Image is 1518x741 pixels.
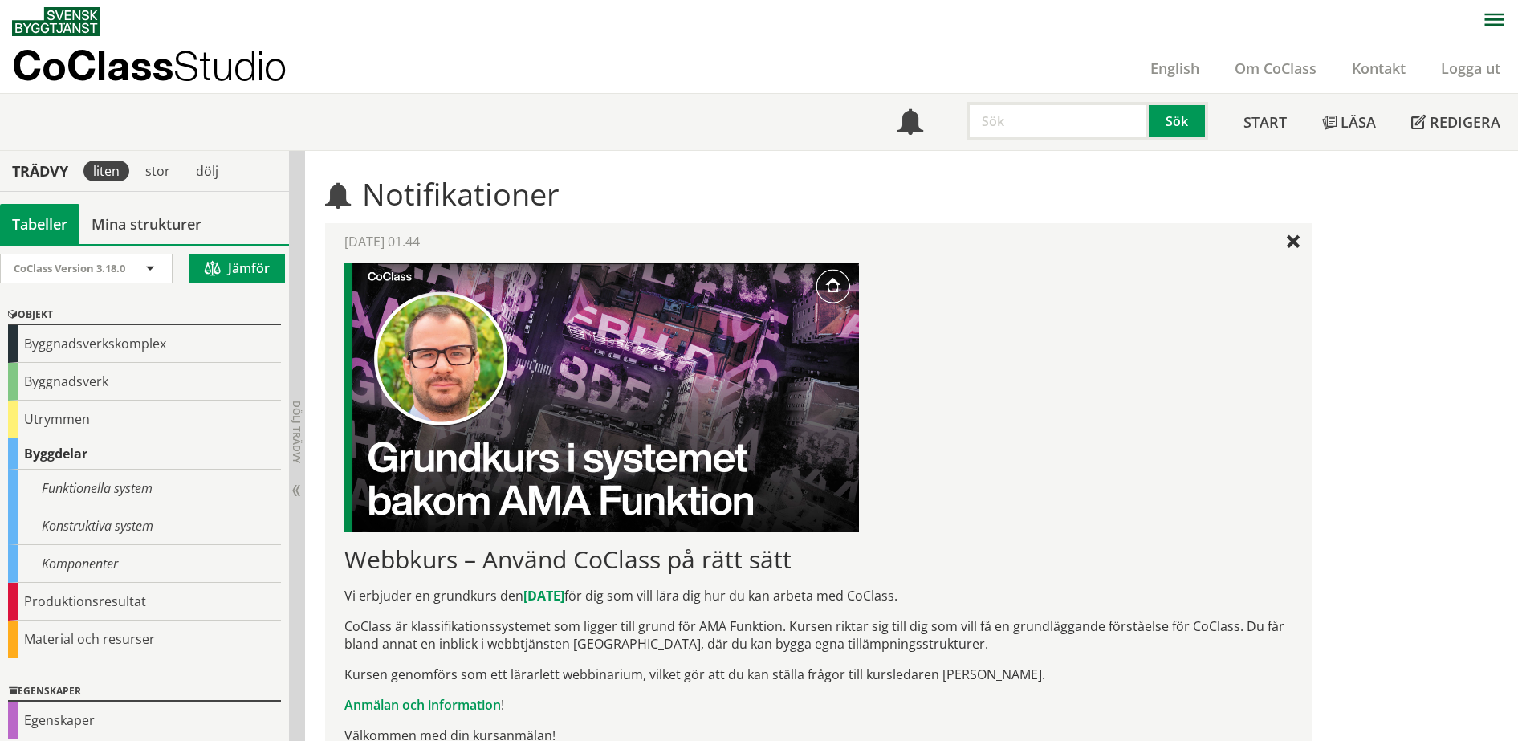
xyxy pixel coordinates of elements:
input: Sök [967,102,1149,140]
span: Redigera [1430,112,1500,132]
a: Om CoClass [1217,59,1334,78]
div: Byggnadsverkskomplex [8,325,281,363]
p: CoClass [12,56,287,75]
div: Funktionella system [8,470,281,507]
a: Logga ut [1423,59,1518,78]
div: Komponenter [8,545,281,583]
a: Start [1226,94,1304,150]
p: CoClass är klassifikationssystemet som ligger till grund för AMA Funktion. Kursen riktar sig till... [344,617,1292,653]
div: Byggnadsverk [8,363,281,401]
div: Utrymmen [8,401,281,438]
span: [DATE] 01.44 [344,233,420,250]
p: Kursen genomförs som ett lärarlett webbinarium, vilket gör att du kan ställa frågor till kursleda... [344,666,1292,683]
span: Läsa [1341,112,1376,132]
div: dölj [186,161,228,181]
span: CoClass Version 3.18.0 [14,261,125,275]
p: ! [344,696,1292,714]
a: English [1133,59,1217,78]
button: Jämför [189,254,285,283]
span: Notifikationer [897,111,923,136]
span: Dölj trädvy [290,401,303,463]
a: Redigera [1394,94,1518,150]
div: Produktionsresultat [8,583,281,621]
span: Studio [173,42,287,89]
div: Egenskaper [8,702,281,739]
h1: Notifikationer [325,176,1312,211]
a: Kontakt [1334,59,1423,78]
div: Objekt [8,306,281,325]
div: Konstruktiva system [8,507,281,545]
strong: [DATE] [523,587,564,605]
p: Vi erbjuder en grundkurs den för dig som vill lära dig hur du kan arbeta med CoClass. [344,587,1292,605]
button: Sök [1149,102,1208,140]
a: Mina strukturer [79,204,214,244]
div: Byggdelar [8,438,281,470]
div: Egenskaper [8,682,281,702]
h1: Webbkurs – Använd CoClass på rätt sätt [344,545,1292,574]
a: Anmälan och information [344,696,501,714]
span: Start [1243,112,1287,132]
img: Adam-lila_CoClasswebbkursAMAFunktion.jpg [344,263,859,532]
img: Svensk Byggtjänst [12,7,100,36]
div: liten [83,161,129,181]
div: stor [136,161,180,181]
div: Material och resurser [8,621,281,658]
a: Läsa [1304,94,1394,150]
div: Trädvy [3,162,77,180]
a: CoClassStudio [12,43,321,93]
